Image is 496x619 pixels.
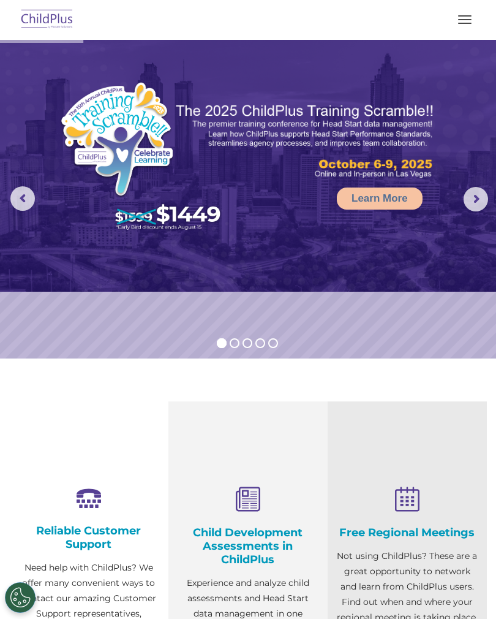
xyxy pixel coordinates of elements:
a: Learn More [337,188,423,210]
h4: Child Development Assessments in ChildPlus [178,526,318,566]
h4: Free Regional Meetings [337,526,478,539]
button: Cookies Settings [5,582,36,613]
img: ChildPlus by Procare Solutions [18,6,76,34]
h4: Reliable Customer Support [18,524,159,551]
